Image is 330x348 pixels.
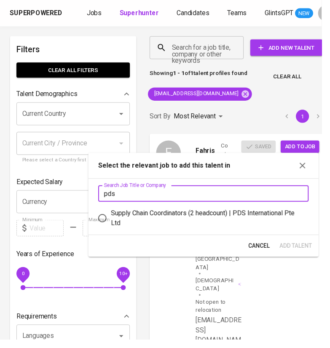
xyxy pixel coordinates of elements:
span: Fahrisa Riskia Devy [201,150,223,190]
span: Jobs [89,9,104,17]
div: Superpowered [10,9,64,19]
span: 0 [22,278,25,284]
div: F [160,144,185,169]
span: NEW [303,10,321,18]
button: Clear All [277,71,312,86]
span: Contacted [DATE] [226,145,247,195]
button: Cancel [251,244,280,260]
span: Clear All filters [24,67,126,77]
div: Requirements [17,316,133,333]
div: Expected Salary [17,178,133,195]
p: Not open to relocation [201,305,247,322]
div: Talent Demographics [17,88,133,105]
div: Years of Experience [17,252,133,269]
a: GlintsGPT NEW [271,8,321,19]
button: Clear All filters [17,64,133,80]
div: Most Relevant [178,112,231,127]
div: [GEOGRAPHIC_DATA] [201,261,247,278]
b: 1 [195,72,199,78]
span: Candidates [181,9,215,17]
span: Teams [233,9,253,17]
button: Add to job [288,144,327,157]
span: Add New Talent [263,44,324,54]
p: Please select a Country first [23,160,127,169]
a: Teams [233,8,255,19]
p: Requirements [17,319,58,329]
span: 10+ [122,278,131,284]
button: page 1 [303,112,317,126]
a: Candidates [181,8,216,19]
span: [EMAIL_ADDRESS][DOMAIN_NAME] [152,92,250,100]
b: Superhunter [123,9,163,17]
div: Supply Chain Coordinators (2 headcount) | PDS International Pte Ltd [114,214,310,234]
p: Showing of talent profiles found [153,71,254,86]
span: Add to job [292,146,323,155]
p: Most Relevant [178,114,221,124]
span: GlintsGPT [271,9,301,17]
b: 1 - 1 [177,72,189,78]
h6: Filters [17,44,133,57]
input: Value [30,225,65,242]
p: Years of Experience [17,256,76,266]
span: [DEMOGRAPHIC_DATA] [201,283,243,300]
a: Jobs [89,8,106,19]
p: Sort By [153,114,175,124]
p: Talent Demographics [17,91,79,102]
span: Clear All [280,73,309,84]
p: Expected Salary [17,182,64,192]
a: Superpowered [10,9,65,19]
div: [EMAIL_ADDRESS][DOMAIN_NAME] [152,90,258,103]
button: Open [118,111,130,123]
span: Cancel [255,247,276,257]
p: Select the relevant job to add this talent in [101,165,236,175]
a: Superhunter [123,8,164,19]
